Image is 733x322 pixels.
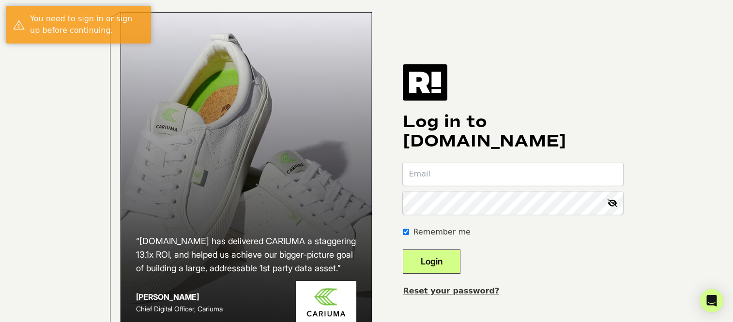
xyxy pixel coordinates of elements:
label: Remember me [413,226,470,238]
button: Login [403,249,460,274]
h1: Log in to [DOMAIN_NAME] [403,112,623,151]
h2: “[DOMAIN_NAME] has delivered CARIUMA a staggering 13.1x ROI, and helped us achieve our bigger-pic... [136,234,357,275]
img: Retention.com [403,64,447,100]
div: Open Intercom Messenger [700,289,723,312]
input: Email [403,162,623,186]
div: You need to sign in or sign up before continuing. [30,13,144,36]
strong: [PERSON_NAME] [136,292,199,302]
span: Chief Digital Officer, Cariuma [136,305,223,313]
a: Reset your password? [403,286,499,295]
